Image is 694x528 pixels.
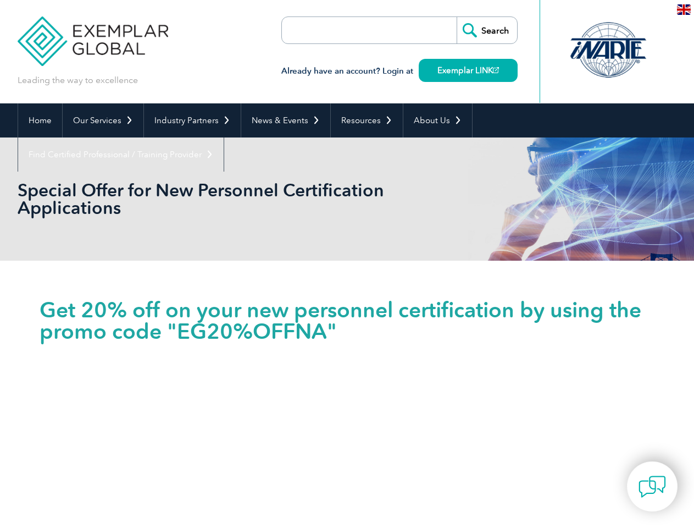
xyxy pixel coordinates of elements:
[18,74,138,86] p: Leading the way to excellence
[281,64,518,78] h3: Already have an account? Login at
[403,103,472,137] a: About Us
[18,182,479,217] h2: Special Offer for New Personnel Certification Applications
[18,137,224,172] a: Find Certified Professional / Training Provider
[419,59,518,82] a: Exemplar LINK
[331,103,403,137] a: Resources
[493,67,499,73] img: open_square.png
[63,103,143,137] a: Our Services
[40,299,655,342] h1: Get 20% off on your new personnel certification by using the promo code "EG20%OFFNA"
[144,103,241,137] a: Industry Partners
[241,103,330,137] a: News & Events
[677,4,691,15] img: en
[639,473,666,501] img: contact-chat.png
[18,103,62,137] a: Home
[457,17,517,43] input: Search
